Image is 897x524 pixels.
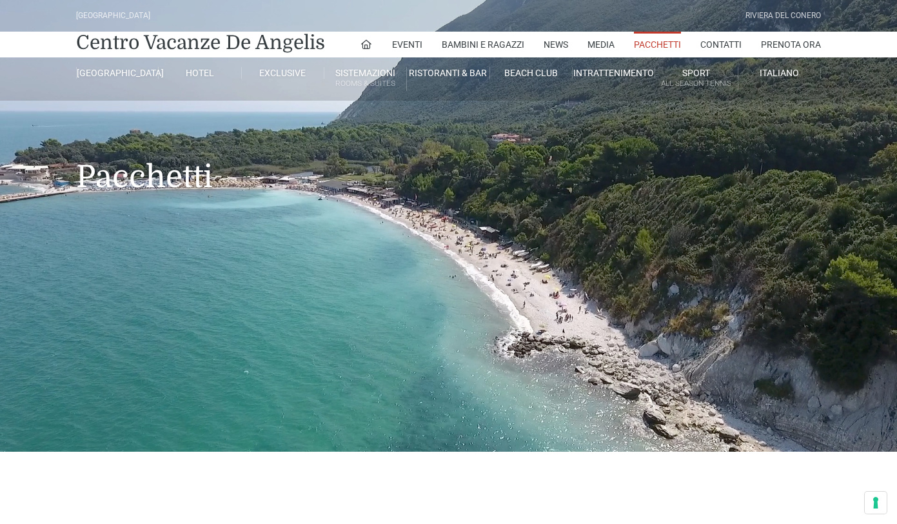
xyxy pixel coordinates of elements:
[587,32,615,57] a: Media
[745,10,821,22] div: Riviera Del Conero
[242,67,324,79] a: Exclusive
[573,67,655,79] a: Intrattenimento
[76,30,325,55] a: Centro Vacanze De Angelis
[865,492,887,514] button: Le tue preferenze relative al consenso per le tecnologie di tracciamento
[392,32,422,57] a: Eventi
[324,77,406,90] small: Rooms & Suites
[760,68,799,78] span: Italiano
[655,77,737,90] small: All Season Tennis
[76,10,150,22] div: [GEOGRAPHIC_DATA]
[442,32,524,57] a: Bambini e Ragazzi
[655,67,738,91] a: SportAll Season Tennis
[159,67,241,79] a: Hotel
[738,67,821,79] a: Italiano
[76,67,159,79] a: [GEOGRAPHIC_DATA]
[76,101,821,214] h1: Pacchetti
[544,32,568,57] a: News
[490,67,573,79] a: Beach Club
[761,32,821,57] a: Prenota Ora
[700,32,742,57] a: Contatti
[324,67,407,91] a: SistemazioniRooms & Suites
[407,67,489,79] a: Ristoranti & Bar
[634,32,681,57] a: Pacchetti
